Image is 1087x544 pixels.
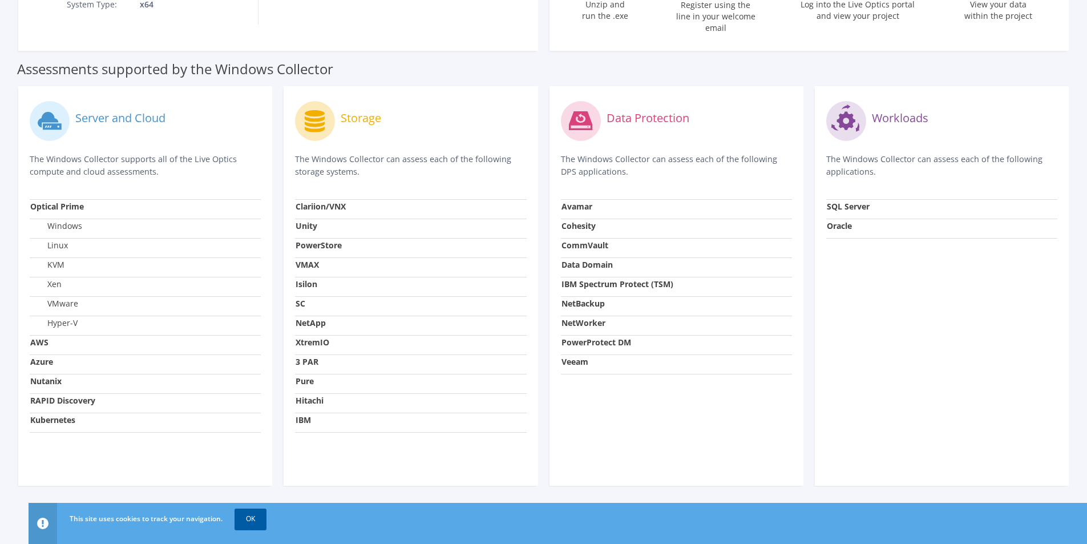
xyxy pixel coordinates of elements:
label: Linux [30,240,68,251]
strong: AWS [30,337,49,348]
strong: NetBackup [561,298,605,309]
p: The Windows Collector can assess each of the following applications. [826,153,1057,178]
a: OK [235,509,266,529]
strong: Nutanix [30,376,62,386]
strong: Unity [296,220,317,231]
strong: Clariion/VNX [296,201,346,212]
label: Storage [341,112,381,124]
strong: CommVault [561,240,608,251]
strong: NetApp [296,317,326,328]
p: The Windows Collector supports all of the Live Optics compute and cloud assessments. [30,153,261,178]
label: Assessments supported by the Windows Collector [17,63,333,75]
strong: RAPID Discovery [30,395,95,406]
p: The Windows Collector can assess each of the following storage systems. [295,153,526,178]
label: Workloads [872,112,928,124]
label: Data Protection [607,112,689,124]
label: Server and Cloud [75,112,165,124]
strong: SC [296,298,305,309]
strong: VMAX [296,259,319,270]
label: VMware [30,298,78,309]
strong: Pure [296,376,314,386]
strong: SQL Server [827,201,870,212]
strong: XtremIO [296,337,329,348]
strong: PowerProtect DM [561,337,631,348]
strong: Kubernetes [30,414,75,425]
strong: Optical Prime [30,201,84,212]
label: Xen [30,279,62,290]
span: This site uses cookies to track your navigation. [70,514,223,523]
strong: 3 PAR [296,356,318,367]
strong: Oracle [827,220,852,231]
label: Hyper-V [30,317,78,329]
strong: IBM Spectrum Protect (TSM) [561,279,673,289]
strong: Isilon [296,279,317,289]
strong: Avamar [561,201,592,212]
strong: NetWorker [561,317,605,328]
strong: IBM [296,414,311,425]
strong: Azure [30,356,53,367]
strong: Cohesity [561,220,596,231]
strong: Hitachi [296,395,324,406]
label: KVM [30,259,64,271]
strong: PowerStore [296,240,342,251]
strong: Veeam [561,356,588,367]
p: The Windows Collector can assess each of the following DPS applications. [561,153,792,178]
strong: Data Domain [561,259,613,270]
label: Windows [30,220,82,232]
